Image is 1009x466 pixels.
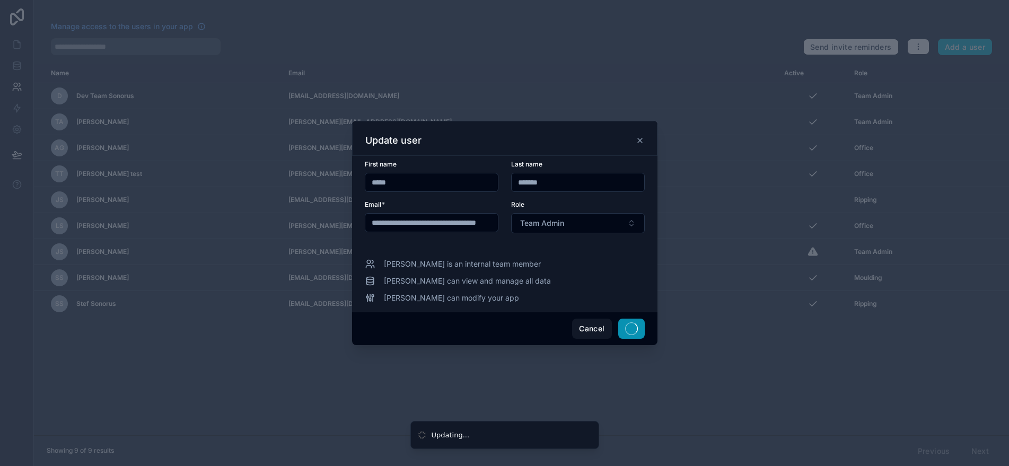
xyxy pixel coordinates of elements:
div: Updating... [432,430,470,441]
span: [PERSON_NAME] is an internal team member [384,259,541,269]
span: Email [365,200,381,208]
span: [PERSON_NAME] can view and manage all data [384,276,551,286]
span: Team Admin [520,218,564,228]
span: Role [511,200,524,208]
span: First name [365,160,397,168]
span: Last name [511,160,542,168]
button: Cancel [572,319,611,339]
span: [PERSON_NAME] can modify your app [384,293,519,303]
h3: Update user [365,134,422,147]
button: Select Button [511,213,645,233]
